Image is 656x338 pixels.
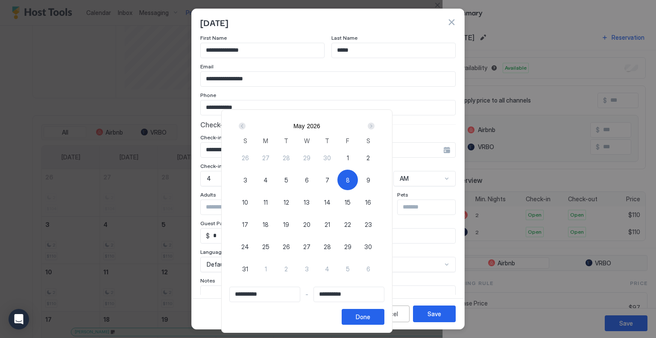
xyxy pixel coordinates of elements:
[342,309,384,325] button: Done
[303,220,310,229] span: 20
[283,220,289,229] span: 19
[356,312,370,321] div: Done
[317,192,337,212] button: 14
[284,176,288,185] span: 5
[366,136,370,145] span: S
[358,214,378,235] button: 23
[296,259,317,279] button: 3
[358,259,378,279] button: 6
[276,236,296,257] button: 26
[242,198,248,207] span: 10
[358,192,378,212] button: 16
[323,153,331,162] span: 30
[317,259,337,279] button: 4
[325,176,329,185] span: 7
[365,220,372,229] span: 23
[262,242,269,251] span: 25
[235,214,255,235] button: 17
[325,136,329,145] span: T
[346,176,350,185] span: 8
[242,153,249,162] span: 26
[255,192,276,212] button: 11
[241,242,249,251] span: 24
[364,242,372,251] span: 30
[365,198,371,207] span: 16
[324,242,331,251] span: 28
[344,242,351,251] span: 29
[337,192,358,212] button: 15
[276,170,296,190] button: 5
[303,153,310,162] span: 29
[235,259,255,279] button: 31
[345,198,351,207] span: 15
[307,123,320,129] button: 2026
[235,147,255,168] button: 26
[276,147,296,168] button: 28
[243,176,247,185] span: 3
[255,236,276,257] button: 25
[346,265,350,273] span: 5
[317,214,337,235] button: 21
[243,136,247,145] span: S
[366,176,370,185] span: 9
[283,153,290,162] span: 28
[347,153,349,162] span: 1
[237,121,249,131] button: Prev
[296,170,317,190] button: 6
[324,198,331,207] span: 14
[337,170,358,190] button: 8
[284,265,288,273] span: 2
[346,136,349,145] span: F
[305,176,309,185] span: 6
[255,147,276,168] button: 27
[230,287,300,302] input: Input Field
[262,153,269,162] span: 27
[304,136,310,145] span: W
[337,236,358,257] button: 29
[9,309,29,329] div: Open Intercom Messenger
[358,170,378,190] button: 9
[242,220,248,229] span: 17
[265,265,267,273] span: 1
[235,192,255,212] button: 10
[255,259,276,279] button: 1
[296,236,317,257] button: 27
[296,192,317,212] button: 13
[235,170,255,190] button: 3
[264,198,268,207] span: 11
[305,291,308,298] span: -
[255,214,276,235] button: 18
[276,214,296,235] button: 19
[366,153,370,162] span: 2
[276,259,296,279] button: 2
[358,147,378,168] button: 2
[263,220,269,229] span: 18
[303,242,310,251] span: 27
[314,287,384,302] input: Input Field
[337,147,358,168] button: 1
[304,198,310,207] span: 13
[365,121,376,131] button: Next
[366,265,370,273] span: 6
[325,220,330,229] span: 21
[358,236,378,257] button: 30
[255,170,276,190] button: 4
[317,236,337,257] button: 28
[337,259,358,279] button: 5
[293,123,305,129] button: May
[296,147,317,168] button: 29
[325,265,329,273] span: 4
[296,214,317,235] button: 20
[263,136,268,145] span: M
[283,242,290,251] span: 26
[235,236,255,257] button: 24
[276,192,296,212] button: 12
[284,198,289,207] span: 12
[305,265,309,273] span: 3
[337,214,358,235] button: 22
[284,136,288,145] span: T
[344,220,351,229] span: 22
[242,265,248,273] span: 31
